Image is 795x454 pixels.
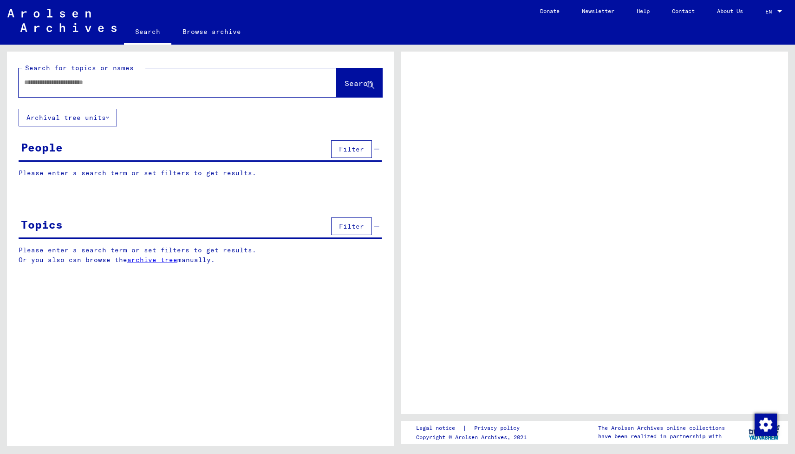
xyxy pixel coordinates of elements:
[25,64,134,72] mat-label: Search for topics or names
[127,256,177,264] a: archive tree
[754,413,776,435] div: Change consent
[339,145,364,153] span: Filter
[331,140,372,158] button: Filter
[765,8,775,15] span: EN
[339,222,364,230] span: Filter
[19,168,382,178] p: Please enter a search term or set filters to get results.
[7,9,117,32] img: Arolsen_neg.svg
[337,68,382,97] button: Search
[19,245,382,265] p: Please enter a search term or set filters to get results. Or you also can browse the manually.
[416,433,531,441] p: Copyright © Arolsen Archives, 2021
[21,216,63,233] div: Topics
[416,423,531,433] div: |
[345,79,372,88] span: Search
[171,20,252,43] a: Browse archive
[331,217,372,235] button: Filter
[755,414,777,436] img: Change consent
[124,20,171,45] a: Search
[467,423,531,433] a: Privacy policy
[21,139,63,156] div: People
[598,424,725,432] p: The Arolsen Archives online collections
[416,423,463,433] a: Legal notice
[19,109,117,126] button: Archival tree units
[747,421,782,444] img: yv_logo.png
[598,432,725,441] p: have been realized in partnership with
